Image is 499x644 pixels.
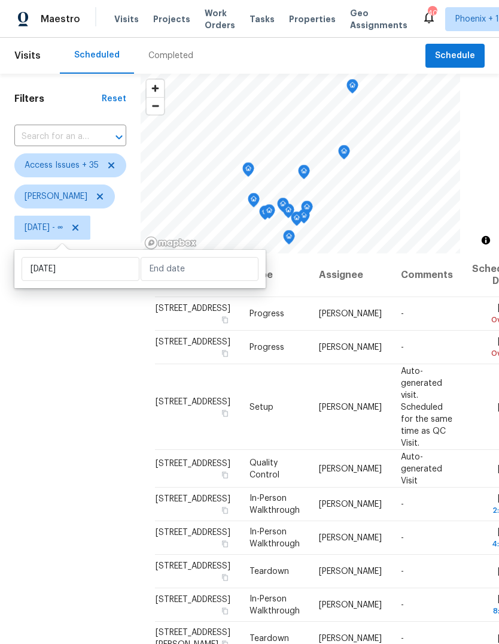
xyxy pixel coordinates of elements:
button: Zoom in [147,80,164,97]
button: Copy Address [220,539,230,549]
div: Map marker [242,162,254,181]
div: Map marker [346,79,358,98]
button: Zoom out [147,97,164,114]
span: - [401,500,404,509]
span: [STREET_ADDRESS] [156,562,230,570]
span: [PERSON_NAME] [319,310,382,318]
span: - [401,343,404,352]
span: Access Issues + 35 [25,159,99,171]
span: [STREET_ADDRESS] [156,459,230,467]
h1: Filters [14,93,102,105]
input: Search for an address... [14,128,93,146]
span: [PERSON_NAME] [319,601,382,609]
span: Properties [289,13,336,25]
span: [PERSON_NAME] [319,634,382,643]
th: Comments [391,253,463,297]
span: Projects [153,13,190,25]
div: Completed [148,50,193,62]
div: Map marker [282,204,294,222]
span: Work Orders [205,7,235,31]
div: Map marker [277,198,289,216]
span: [PERSON_NAME] [319,464,382,473]
span: Auto-generated Visit [401,452,442,485]
span: [PERSON_NAME] [319,534,382,542]
span: [STREET_ADDRESS] [156,304,230,313]
button: Copy Address [220,505,230,516]
span: [STREET_ADDRESS] [156,495,230,503]
span: Teardown [250,567,289,576]
span: [PERSON_NAME] [319,403,382,411]
div: Scheduled [74,49,120,61]
span: Progress [250,343,284,352]
span: Phoenix + 1 [455,13,499,25]
div: Map marker [338,145,350,164]
div: Map marker [283,230,295,249]
span: Visits [114,13,139,25]
span: Teardown [250,634,289,643]
span: - [401,601,404,609]
span: [PERSON_NAME] [319,343,382,352]
span: [STREET_ADDRESS] [156,397,230,406]
button: Copy Address [220,606,230,616]
div: Map marker [298,209,310,228]
span: Visits [14,43,41,69]
canvas: Map [141,74,460,253]
button: Toggle attribution [479,233,493,247]
button: Copy Address [220,315,230,325]
div: 40 [428,7,436,19]
span: [PERSON_NAME] [25,191,87,202]
div: Reset [102,93,126,105]
div: Map marker [291,211,303,230]
input: End date [141,257,258,281]
span: Geo Assignments [350,7,407,31]
span: [STREET_ADDRESS] [156,528,230,537]
th: Type [240,253,309,297]
span: - [401,634,404,643]
input: Start date [22,257,139,281]
span: In-Person Walkthrough [250,528,300,548]
button: Copy Address [220,348,230,359]
button: Open [111,129,127,146]
span: In-Person Walkthrough [250,494,300,515]
span: - [401,534,404,542]
button: Copy Address [220,407,230,418]
div: Map marker [298,165,310,183]
span: [PERSON_NAME] [319,500,382,509]
span: Toggle attribution [482,234,489,247]
span: Schedule [435,49,475,64]
button: Schedule [425,44,485,68]
span: - [401,310,404,318]
span: Zoom out [147,98,164,114]
span: Tasks [250,15,275,23]
span: Setup [250,403,273,411]
span: In-Person Walkthrough [250,595,300,615]
span: [STREET_ADDRESS] [156,338,230,346]
span: Quality Control [250,458,279,479]
span: [DATE] - ∞ [25,222,63,234]
button: Copy Address [220,572,230,583]
span: - [401,567,404,576]
div: Map marker [248,193,260,211]
div: Map marker [301,201,313,219]
span: [PERSON_NAME] [319,567,382,576]
div: Map marker [259,205,271,224]
span: Maestro [41,13,80,25]
div: Map marker [263,204,275,223]
a: Mapbox homepage [144,236,197,250]
span: Auto-generated visit. Scheduled for the same time as QC Visit. [401,367,452,447]
span: [STREET_ADDRESS] [156,595,230,604]
button: Copy Address [220,469,230,480]
th: Assignee [309,253,391,297]
span: Progress [250,310,284,318]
